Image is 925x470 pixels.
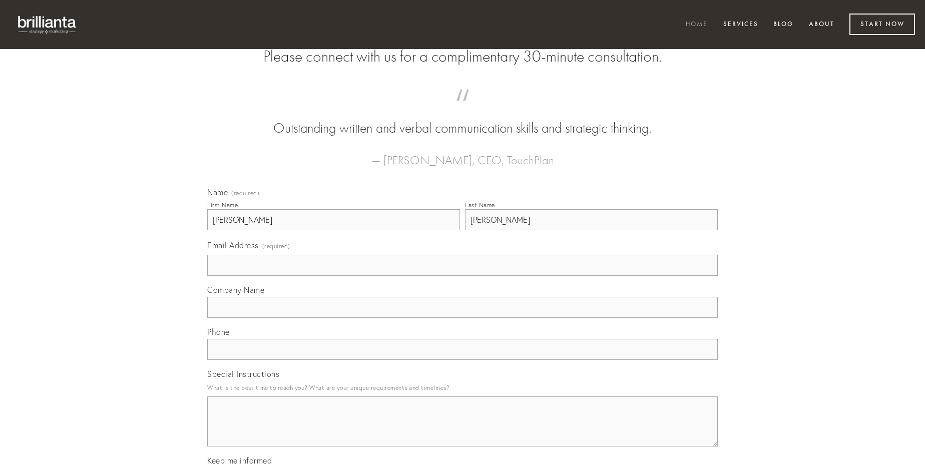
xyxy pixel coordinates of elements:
[465,201,495,209] div: Last Name
[849,14,915,35] a: Start Now
[802,17,841,33] a: About
[223,99,702,138] blockquote: Outstanding written and verbal communication skills and strategic thinking.
[679,17,714,33] a: Home
[207,47,718,66] h2: Please connect with us for a complimentary 30-minute consultation.
[207,240,259,250] span: Email Address
[207,187,228,197] span: Name
[262,239,290,253] span: (required)
[717,17,765,33] a: Services
[223,138,702,170] figcaption: — [PERSON_NAME], CEO, TouchPlan
[207,327,230,337] span: Phone
[231,190,259,196] span: (required)
[207,201,238,209] div: First Name
[10,10,85,39] img: brillianta - research, strategy, marketing
[207,455,272,465] span: Keep me informed
[223,99,702,119] span: “
[207,369,279,379] span: Special Instructions
[207,285,264,295] span: Company Name
[767,17,800,33] a: Blog
[207,381,718,394] p: What is the best time to reach you? What are your unique requirements and timelines?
